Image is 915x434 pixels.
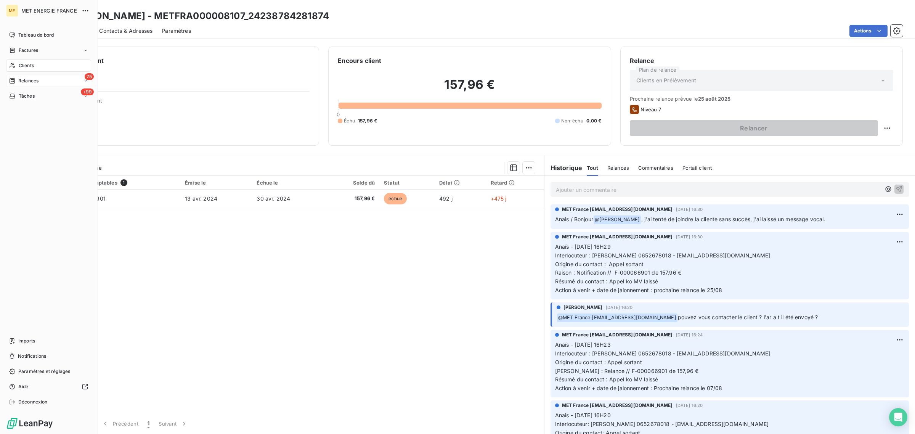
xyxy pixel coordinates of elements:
span: Notifications [18,353,46,360]
span: MET France [EMAIL_ADDRESS][DOMAIN_NAME] [562,331,673,338]
a: +99Tâches [6,90,91,102]
span: Tâches [19,93,35,100]
h6: Relance [630,56,893,65]
span: 157,96 € [331,195,375,203]
span: Paramètres et réglages [18,368,70,375]
span: Anaïs - [DATE] 16H29 [555,243,611,250]
span: Anais / Bonjour [555,216,593,222]
span: @ MET France [EMAIL_ADDRESS][DOMAIN_NAME] [557,313,677,322]
span: Commentaires [638,165,673,171]
span: Tout [587,165,598,171]
div: Open Intercom Messenger [889,408,907,426]
span: Raison : Notification // F-000066901 de 157,96 € [555,269,681,276]
span: 157,96 € [358,117,377,124]
span: Paramètres [162,27,191,35]
span: Origine du contact : Appel sortant [555,261,644,267]
span: , j'ai tenté de joindre la cliente sans succès, j'ai laissé un message vocal. [641,216,825,222]
span: Clients en Prélèvement [636,77,696,84]
div: Émise le [185,180,247,186]
span: 13 avr. 2024 [185,195,217,202]
span: Imports [18,338,35,344]
span: Factures [19,47,38,54]
span: Aide [18,383,29,390]
div: Délai [439,180,481,186]
span: @ [PERSON_NAME] [594,215,641,224]
span: Contacts & Adresses [99,27,152,35]
span: Propriétés Client [61,98,310,108]
span: Résumé du contact : Appel ko MV laissé [555,278,658,285]
span: 25 août 2025 [698,96,731,102]
span: MET France [EMAIL_ADDRESS][DOMAIN_NAME] [562,402,673,409]
a: Factures [6,44,91,56]
span: 30 avr. 2024 [257,195,290,202]
h2: 157,96 € [338,77,601,100]
span: pouvez vous contacter le client ? l'ar a t il été envoyé ? [678,314,818,320]
a: Tableau de bord [6,29,91,41]
button: 1 [143,416,154,432]
span: +475 j [491,195,507,202]
span: Prochaine relance prévue le [630,96,893,102]
span: [DATE] 16:24 [676,333,703,337]
span: 1 [120,179,127,186]
span: 75 [85,73,94,80]
span: [DATE] 16:20 [676,403,703,408]
span: Interlocuteur : [PERSON_NAME] 0652678018 - [EMAIL_ADDRESS][DOMAIN_NAME] [555,252,771,259]
span: échue [384,193,407,204]
span: Niveau 7 [640,106,661,113]
span: Tableau de bord [18,32,54,39]
button: Actions [849,25,888,37]
button: Relancer [630,120,878,136]
a: 75Relances [6,75,91,87]
span: Relances [607,165,629,171]
a: Imports [6,335,91,347]
a: Paramètres et réglages [6,365,91,378]
a: Aide [6,381,91,393]
span: Clients [19,62,34,69]
span: MET France [EMAIL_ADDRESS][DOMAIN_NAME] [562,206,673,213]
span: +99 [81,88,94,95]
span: MET ENERGIE FRANCE [21,8,77,14]
span: Non-échu [561,117,583,124]
div: ME [6,5,18,17]
a: Clients [6,59,91,72]
img: Logo LeanPay [6,417,53,429]
span: Déconnexion [18,399,48,405]
span: Anaïs - [DATE] 16H23 Interlocuteur : [PERSON_NAME] 0652678018 - [EMAIL_ADDRESS][DOMAIN_NAME] Orig... [555,341,771,391]
h3: [PERSON_NAME] - METFRA000008107_24238784281874 [67,9,329,23]
span: Anais - [DATE] 16H20 [555,412,611,418]
span: 0 [337,111,340,117]
span: [PERSON_NAME] [563,304,603,311]
div: Solde dû [331,180,375,186]
button: Suivant [154,416,193,432]
div: Pièces comptables [70,179,176,186]
span: MET France [EMAIL_ADDRESS][DOMAIN_NAME] [562,233,673,240]
span: 1 [148,420,149,428]
span: Interlocuteur: [PERSON_NAME] 0652678018 - [EMAIL_ADDRESS][DOMAIN_NAME] [555,421,769,427]
span: Relances [18,77,39,84]
span: 0,00 € [586,117,602,124]
span: [DATE] 16:30 [676,207,703,212]
span: Action à venir + date de jalonnement : prochaine relance le 25/08 [555,287,722,293]
span: [DATE] 16:30 [676,235,703,239]
span: Échu [344,117,355,124]
div: Échue le [257,180,321,186]
h6: Informations client [46,56,310,65]
span: 492 j [439,195,453,202]
h6: Encours client [338,56,381,65]
div: Statut [384,180,430,186]
div: Retard [491,180,539,186]
h6: Historique [544,163,583,172]
span: Portail client [682,165,712,171]
button: Précédent [97,416,143,432]
span: [DATE] 16:20 [606,305,633,310]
